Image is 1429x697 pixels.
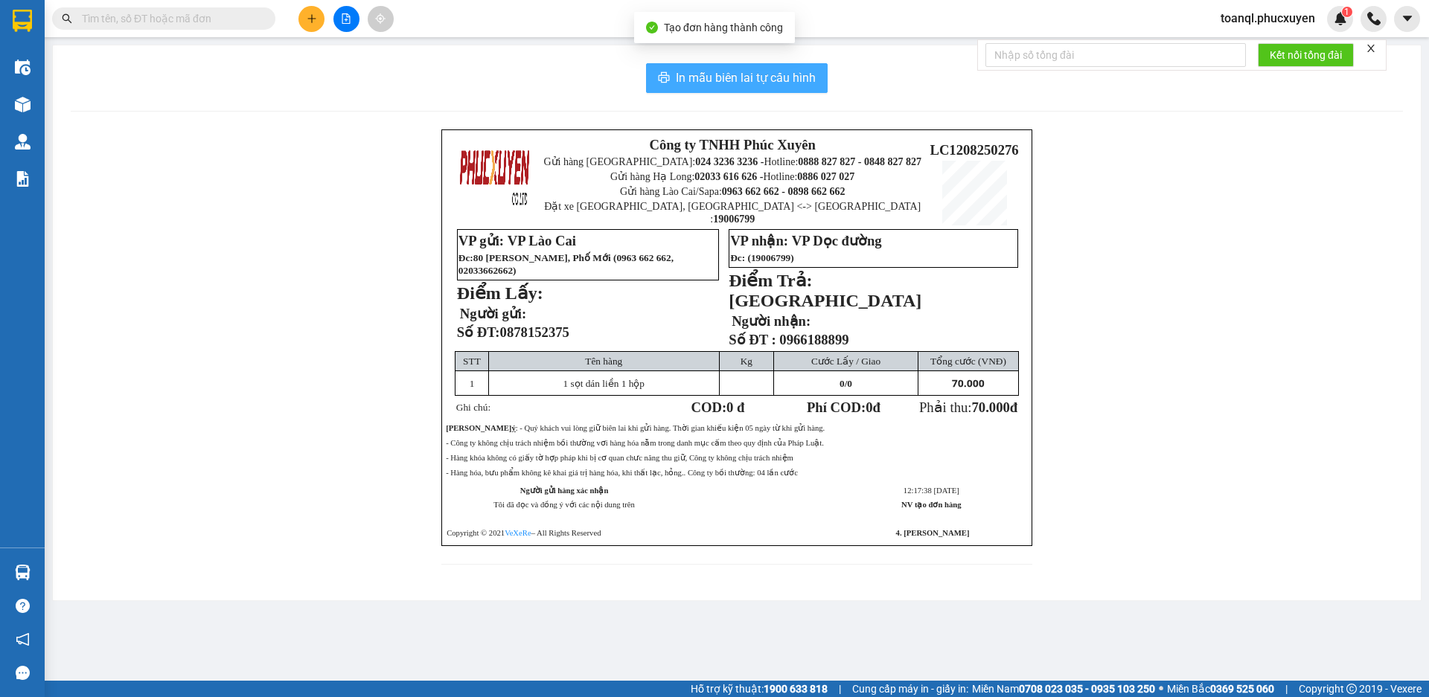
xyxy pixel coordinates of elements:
[1159,686,1163,692] span: ⚪️
[896,529,970,537] strong: 4. [PERSON_NAME]
[470,252,473,263] span: :
[807,399,880,415] strong: Phí COD: đ
[375,13,386,24] span: aim
[307,13,317,24] span: plus
[694,171,763,182] strong: 02033 616 626 -
[971,399,1009,415] span: 70.000
[457,324,569,340] strong: Số ĐT:
[520,486,609,495] strong: Người gửi hàng xác nhận
[446,469,798,477] span: - Hàng hóa, bưu phẩm không kê khai giá trị hàng hóa, khi thất lạc, hỏng.. Công ty bồi thường: 04 ...
[852,681,968,697] span: Cung cấp máy in - giấy in:
[840,378,852,389] span: /0
[585,356,622,367] span: Tên hàng
[341,13,351,24] span: file-add
[695,156,764,167] strong: 024 3236 3236 -
[729,332,776,347] strong: Số ĐT :
[741,356,752,367] span: Kg
[646,63,828,93] button: printerIn mẫu biên lai tự cấu hình
[1209,9,1327,28] span: toanql.phucxuyen
[691,681,828,697] span: Hỗ trợ kỹ thuật:
[713,213,755,225] strong: 19006799
[447,529,601,537] span: Copyright © 2021 – All Rights Reserved
[1401,12,1414,25] span: caret-down
[446,424,511,432] strong: [PERSON_NAME]
[446,439,824,447] span: - Công ty không chịu trách nhiệm bồi thường vơi hàng hóa nằm trong danh mục cấm theo quy định của...
[511,424,515,432] strong: ý
[1270,47,1342,63] span: Kết nối tổng đài
[1367,12,1381,25] img: phone-icon
[1285,681,1288,697] span: |
[764,683,828,695] strong: 1900 633 818
[792,233,882,248] span: VP Dọc đường
[620,186,845,197] span: Gửi hàng Lào Cai/Sapa:
[930,142,1018,158] span: LC1208250276
[458,140,531,213] img: logo
[298,6,325,32] button: plus
[840,378,845,389] span: 0
[563,378,645,389] span: 1 sọt dán liền 1 hộp
[505,529,531,537] a: VeXeRe
[333,6,359,32] button: file-add
[508,233,576,248] span: VP Lào Cai
[458,252,674,276] span: 0963 662 662, 02033662662)
[798,156,921,167] strong: 0888 827 827 - 0848 827 827
[779,332,848,347] span: 0966188899
[751,252,794,263] span: 19006799)
[732,313,811,329] strong: Người nhận:
[658,71,670,86] span: printer
[62,13,72,24] span: search
[985,43,1246,67] input: Nhập số tổng đài
[730,252,794,263] span: Đc: (
[15,97,31,112] img: warehouse-icon
[458,233,504,248] strong: VP gửi:
[1210,683,1274,695] strong: 0369 525 060
[930,356,1006,367] span: Tổng cước (VNĐ)
[1366,43,1376,54] span: close
[797,171,854,182] strong: 0886 027 027
[919,399,1017,415] span: Phải thu:
[544,201,921,225] span: Đặt xe [GEOGRAPHIC_DATA], [GEOGRAPHIC_DATA] <-> [GEOGRAPHIC_DATA] :
[952,378,985,389] span: 70.000
[691,399,744,415] strong: COD:
[500,324,569,340] span: 0878152375
[610,171,854,182] span: Gửi hàng Hạ Long: Hotline:
[543,156,921,167] span: Gửi hàng [GEOGRAPHIC_DATA]: Hotline:
[1394,6,1420,32] button: caret-down
[1334,12,1347,25] img: icon-new-feature
[730,233,788,248] strong: VP nhận:
[15,565,31,580] img: warehouse-icon
[1344,7,1349,17] span: 1
[904,486,959,495] span: 12:17:38 [DATE]
[866,399,872,415] span: 0
[82,10,258,27] input: Tìm tên, số ĐT hoặc mã đơn
[1167,681,1274,697] span: Miền Bắc
[729,271,812,290] strong: Điểm Trả:
[1019,683,1155,695] strong: 0708 023 035 - 0935 103 250
[646,22,658,33] span: check-circle
[729,291,921,310] span: [GEOGRAPHIC_DATA]
[458,252,674,276] span: Đc 80 [PERSON_NAME], Phố Mới (
[463,356,481,367] span: STT
[15,171,31,187] img: solution-icon
[460,306,526,321] span: Người gửi:
[15,134,31,150] img: warehouse-icon
[446,454,793,462] span: - Hàng khóa không có giấy tờ hợp pháp khi bị cơ quan chưc năng thu giữ, Công ty không chịu trách ...
[722,186,845,197] strong: 0963 662 662 - 0898 662 662
[726,399,744,415] span: 0 đ
[368,6,394,32] button: aim
[470,378,475,389] span: 1
[649,137,816,152] strong: Công ty TNHH Phúc Xuyên
[16,599,30,613] span: question-circle
[664,22,783,33] span: Tạo đơn hàng thành công
[16,632,30,646] span: notification
[901,501,961,509] strong: NV tạo đơn hàng
[676,68,816,87] span: In mẫu biên lai tự cấu hình
[1342,7,1352,17] sup: 1
[1258,43,1354,67] button: Kết nối tổng đài
[839,681,841,697] span: |
[811,356,880,367] span: Cước Lấy / Giao
[457,283,543,303] strong: Điểm Lấy:
[972,681,1155,697] span: Miền Nam
[1010,399,1017,415] span: đ
[1346,684,1357,694] span: copyright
